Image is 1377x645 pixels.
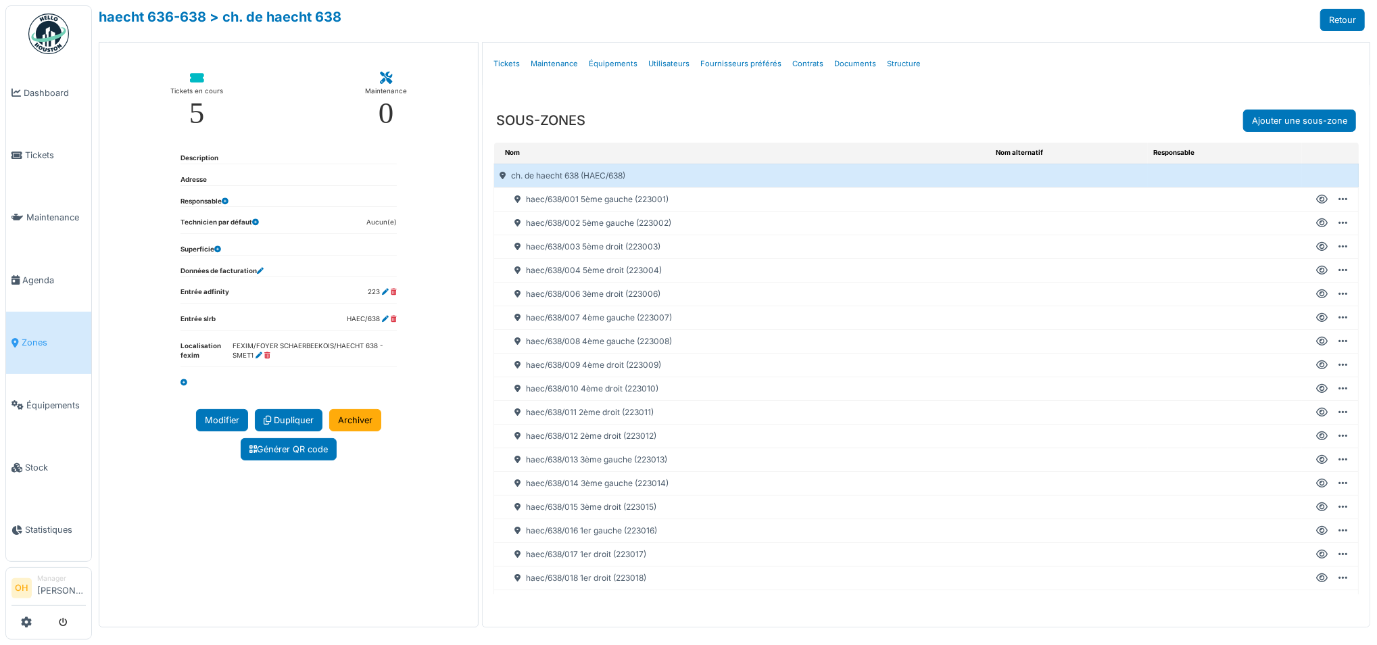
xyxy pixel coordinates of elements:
[1243,110,1356,132] a: Ajouter une sous-zone
[1316,501,1328,513] div: Voir
[180,341,233,366] dt: Localisation fexim
[494,283,990,306] div: haec/638/006 3ème droit (223006)
[366,218,397,228] dd: Aucun(e)
[1316,359,1328,371] div: Voir
[170,85,223,98] div: Tickets en cours
[1316,241,1328,253] div: Voir
[494,143,991,164] th: Nom
[368,287,397,297] dd: 223
[494,259,990,282] div: haec/638/004 5ème droit (223004)
[494,235,990,258] div: haec/638/003 5ème droit (223003)
[6,436,91,498] a: Stock
[189,98,205,128] div: 5
[1316,477,1328,489] div: Voir
[180,218,259,233] dt: Technicien par défaut
[37,573,86,583] div: Manager
[881,48,926,80] a: Structure
[494,496,990,519] div: haec/638/015 3ème droit (223015)
[180,175,207,185] dt: Adresse
[180,153,218,164] dt: Description
[6,249,91,311] a: Agenda
[241,438,337,460] a: Générer QR code
[494,377,990,400] div: haec/638/010 4ème droit (223010)
[494,188,990,211] div: haec/638/001 5ème gauche (223001)
[180,197,228,207] dt: Responsable
[1316,264,1328,277] div: Voir
[583,48,643,80] a: Équipements
[1316,454,1328,466] div: Voir
[180,314,216,330] dt: Entrée slrb
[494,330,990,353] div: haec/638/008 4ème gauche (223008)
[37,573,86,602] li: [PERSON_NAME]
[210,9,341,25] a: > ch. de haecht 638
[990,143,1148,164] th: Nom alternatif
[26,399,86,412] span: Équipements
[6,312,91,374] a: Zones
[6,499,91,561] a: Statistiques
[1316,525,1328,537] div: Voir
[525,48,583,80] a: Maintenance
[22,336,86,349] span: Zones
[1316,383,1328,395] div: Voir
[6,374,91,436] a: Équipements
[255,409,322,431] a: Dupliquer
[6,124,91,186] a: Tickets
[1316,217,1328,229] div: Voir
[1316,430,1328,442] div: Voir
[494,164,990,187] div: ch. de haecht 638 (HAEC/638)
[28,14,69,54] img: Badge_color-CXgf-gQk.svg
[1316,193,1328,206] div: Voir
[379,98,394,128] div: 0
[160,62,234,139] a: Tickets en cours 5
[25,523,86,536] span: Statistiques
[1316,406,1328,419] div: Voir
[488,48,525,80] a: Tickets
[496,112,585,128] h3: SOUS-ZONES
[180,266,264,277] dt: Données de facturation
[494,472,990,495] div: haec/638/014 3ème gauche (223014)
[99,9,206,25] a: haecht 636-638
[6,62,91,124] a: Dashboard
[1316,288,1328,300] div: Voir
[695,48,787,80] a: Fournisseurs préférés
[233,341,397,361] dd: FEXIM/FOYER SCHAERBEEKOIS/HAECHT 638 - SMET1
[494,425,990,448] div: haec/638/012 2ème droit (223012)
[11,578,32,598] li: OH
[787,48,829,80] a: Contrats
[494,448,990,471] div: haec/638/013 3ème gauche (223013)
[1316,572,1328,584] div: Voir
[26,211,86,224] span: Maintenance
[494,543,990,566] div: haec/638/017 1er droit (223017)
[494,401,990,424] div: haec/638/011 2ème droit (223011)
[6,187,91,249] a: Maintenance
[365,85,407,98] div: Maintenance
[1316,335,1328,348] div: Voir
[1316,312,1328,324] div: Voir
[329,409,381,431] a: Archiver
[494,354,990,377] div: haec/638/009 4ème droit (223009)
[1320,9,1365,31] a: Retour
[494,212,990,235] div: haec/638/002 5ème gauche (223002)
[494,567,990,590] div: haec/638/018 1er droit (223018)
[180,245,221,255] dt: Superficie
[180,287,229,303] dt: Entrée adfinity
[643,48,695,80] a: Utilisateurs
[25,149,86,162] span: Tickets
[494,590,990,613] div: haec/638/019 2ème gauche (223019)
[494,519,990,542] div: haec/638/016 1er gauche (223016)
[24,87,86,99] span: Dashboard
[1316,548,1328,560] div: Voir
[494,306,990,329] div: haec/638/007 4ème gauche (223007)
[829,48,881,80] a: Documents
[22,274,86,287] span: Agenda
[1148,143,1301,164] th: Responsable
[354,62,418,139] a: Maintenance 0
[196,409,248,431] a: Modifier
[25,461,86,474] span: Stock
[11,573,86,606] a: OH Manager[PERSON_NAME]
[347,314,397,325] dd: HAEC/638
